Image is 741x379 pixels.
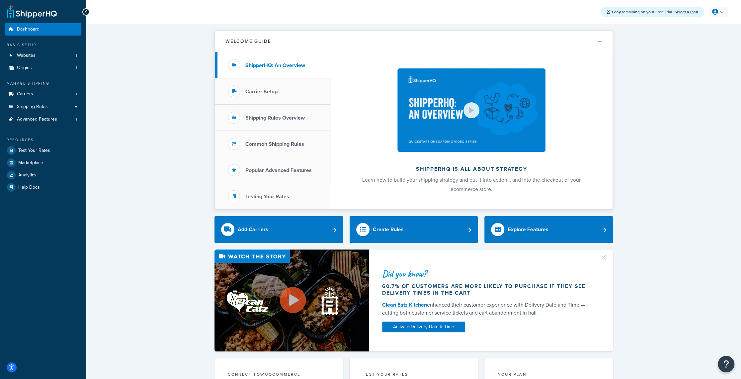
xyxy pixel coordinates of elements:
[5,101,81,113] a: Shipping Rules
[612,9,621,15] strong: 1 day
[5,113,81,126] a: Advanced Features1
[214,216,343,243] a: Add Carriers
[498,371,600,379] div: Your Plan
[362,176,581,193] span: Learn how to build your shipping strategy and put it into action… and into the checkout of your e...
[5,88,81,100] a: Carriers1
[382,301,592,317] div: enhanced their customer experience with Delivery Date and Time — cutting both customer service ti...
[17,53,36,58] span: Websites
[5,181,81,193] a: Help Docs
[675,9,698,15] a: Select a Plan
[5,144,81,156] a: Test Your Rates
[382,322,465,332] a: Activate Delivery Date & Time
[718,356,734,372] button: Open Resource Center
[350,216,478,243] a: Create Rules
[5,42,81,48] div: Basic Setup
[76,117,77,122] span: 1
[225,39,271,44] h2: Welcome Guide
[508,225,548,234] div: Explore Features
[245,167,312,173] h3: Popular Advanced Features
[382,283,592,296] div: 60.7% of customers are more likely to purchase if they see delivery times in the cart
[18,172,37,178] span: Analytics
[348,166,595,172] h2: ShipperHQ is all about strategy
[5,49,81,62] a: Websites1
[245,141,304,147] h3: Common Shipping Rules
[373,225,404,234] div: Create Rules
[382,269,592,278] div: Did you know?
[5,62,81,74] a: Origins1
[363,371,465,379] div: Test your rates
[5,81,81,86] div: Manage Shipping
[76,91,77,97] span: 1
[5,23,81,36] a: Dashboard
[5,88,81,100] li: Carriers
[17,91,33,97] span: Carriers
[5,49,81,62] li: Websites
[5,157,81,169] a: Marketplace
[612,9,673,15] span: remaining on your Free Trial
[17,65,32,71] span: Origins
[17,104,48,110] span: Shipping Rules
[214,249,369,351] img: Video thumbnail
[18,160,43,166] span: Marketplace
[76,65,77,71] span: 1
[245,89,278,95] h3: Carrier Setup
[245,62,305,68] h3: ShipperHQ: An Overview
[5,113,81,126] li: Advanced Features
[238,225,268,234] div: Add Carriers
[382,301,427,309] a: Clean Eatz Kitchen
[5,62,81,74] li: Origins
[18,148,50,153] span: Test Your Rates
[228,371,330,379] div: Connect to WooCommerce
[17,117,57,122] span: Advanced Features
[397,68,545,152] img: ShipperHQ is all about strategy
[215,31,613,52] button: Welcome Guide
[5,137,81,143] div: Resources
[17,27,40,32] span: Dashboard
[245,194,289,200] h3: Testing Your Rates
[18,185,40,190] span: Help Docs
[76,53,77,58] span: 1
[245,115,305,121] h3: Shipping Rules Overview
[5,169,81,181] a: Analytics
[484,216,613,243] a: Explore Features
